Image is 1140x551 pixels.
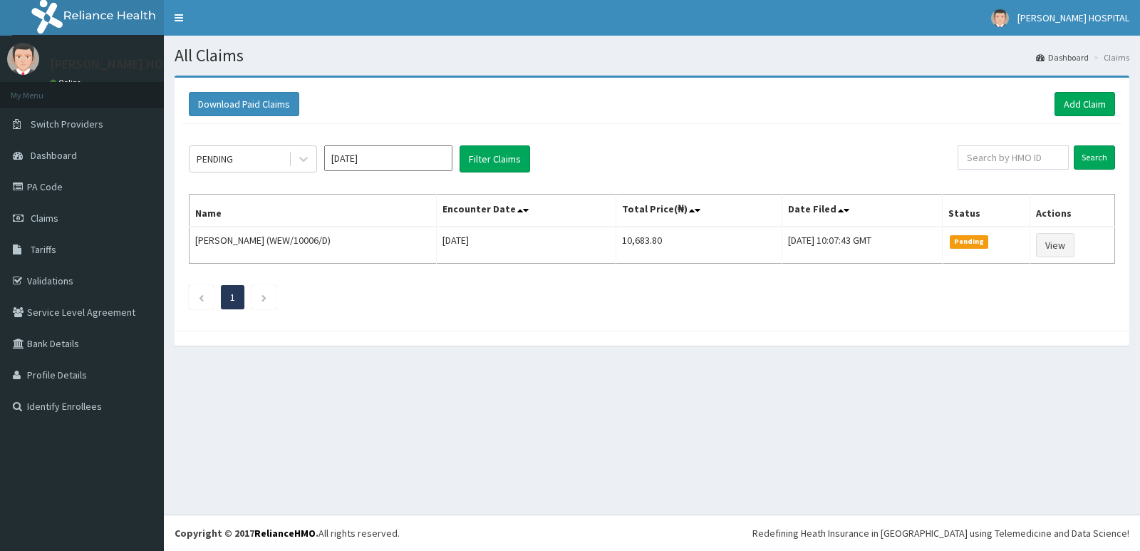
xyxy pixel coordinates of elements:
a: Online [50,78,84,88]
button: Download Paid Claims [189,92,299,116]
span: Claims [31,212,58,225]
td: [PERSON_NAME] (WEW/10006/D) [190,227,437,264]
a: RelianceHMO [254,527,316,540]
button: Filter Claims [460,145,530,172]
td: [DATE] [437,227,616,264]
th: Actions [1030,195,1114,227]
a: Add Claim [1054,92,1115,116]
input: Search by HMO ID [958,145,1069,170]
th: Date Filed [782,195,942,227]
span: [PERSON_NAME] HOSPITAL [1017,11,1129,24]
a: Next page [261,291,267,304]
th: Name [190,195,437,227]
a: Page 1 is your current page [230,291,235,304]
a: Previous page [198,291,204,304]
img: User Image [991,9,1009,27]
a: View [1036,233,1074,257]
p: [PERSON_NAME] HOSPITAL [50,58,202,71]
th: Status [942,195,1030,227]
span: Pending [950,235,989,248]
th: Encounter Date [437,195,616,227]
footer: All rights reserved. [164,515,1140,551]
h1: All Claims [175,46,1129,65]
span: Dashboard [31,149,77,162]
td: [DATE] 10:07:43 GMT [782,227,942,264]
input: Search [1074,145,1115,170]
img: User Image [7,43,39,75]
div: PENDING [197,152,233,166]
a: Dashboard [1036,51,1089,63]
div: Redefining Heath Insurance in [GEOGRAPHIC_DATA] using Telemedicine and Data Science! [752,526,1129,540]
span: Switch Providers [31,118,103,130]
th: Total Price(₦) [616,195,782,227]
td: 10,683.80 [616,227,782,264]
input: Select Month and Year [324,145,452,171]
span: Tariffs [31,243,56,256]
li: Claims [1090,51,1129,63]
strong: Copyright © 2017 . [175,527,318,540]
